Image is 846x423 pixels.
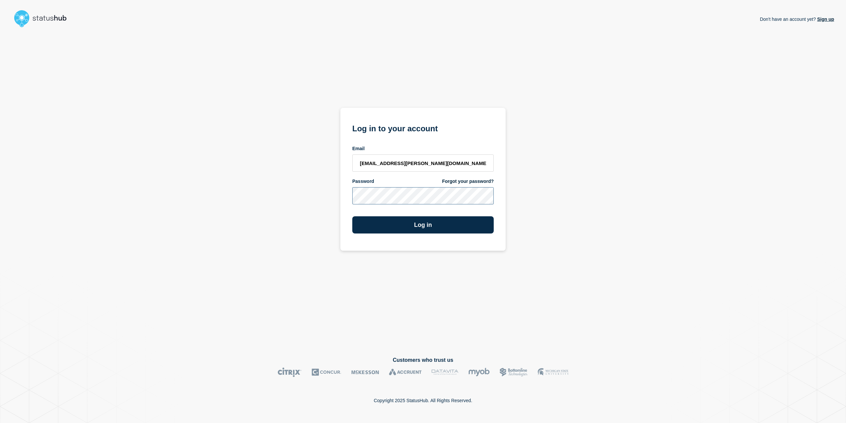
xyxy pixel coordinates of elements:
[352,216,494,233] button: Log in
[352,187,494,204] input: password input
[816,17,834,22] a: Sign up
[278,367,302,377] img: Citrix logo
[352,178,374,185] span: Password
[312,367,341,377] img: Concur logo
[12,357,834,363] h2: Customers who trust us
[12,8,75,29] img: StatusHub logo
[352,154,494,172] input: email input
[500,367,528,377] img: Bottomline logo
[389,367,422,377] img: Accruent logo
[442,178,494,185] a: Forgot your password?
[352,122,494,134] h1: Log in to your account
[760,11,834,27] p: Don't have an account yet?
[352,146,365,152] span: Email
[432,367,458,377] img: DataVita logo
[468,367,490,377] img: myob logo
[374,398,472,403] p: Copyright 2025 StatusHub. All Rights Reserved.
[351,367,379,377] img: McKesson logo
[538,367,568,377] img: MSU logo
